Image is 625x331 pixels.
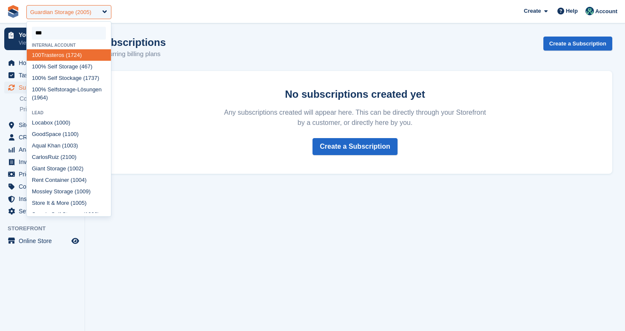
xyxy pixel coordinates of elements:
a: menu [4,131,80,143]
a: Contracts [20,95,80,103]
span: Storefront [8,224,85,233]
img: Jennifer Ofodile [585,7,594,15]
div: Store It & More ( 5) [27,197,111,209]
span: Help [566,7,578,15]
a: Preview store [70,236,80,246]
span: 100 [85,211,94,218]
div: GoodSpace (1 ) [27,128,111,140]
a: menu [4,193,80,205]
a: menu [4,181,80,192]
div: Giant Storage ( 2) [27,163,111,174]
a: menu [4,205,80,217]
img: stora-icon-8386f47178a22dfd0bd8f6a31ec36ba5ce8667c1dd55bd0f319d3a0aa187defe.svg [7,5,20,18]
a: menu [4,156,80,168]
a: Your onboarding View next steps [4,28,80,50]
span: 100 [32,86,41,93]
span: 100 [32,52,41,58]
span: 100 [64,142,73,149]
span: Subscriptions [19,82,70,93]
span: 100 [77,188,86,195]
a: menu [4,69,80,81]
div: Sperrin Self Storage ( 6) [27,209,111,220]
strong: No subscriptions created yet [285,88,425,100]
a: menu [4,119,80,131]
a: menu [4,235,80,247]
span: Insurance [19,193,70,205]
div: % Self Storage (467) [27,61,111,72]
div: Aqual Khan ( 3) [27,140,111,151]
span: 100 [72,177,82,183]
span: Invoices [19,156,70,168]
span: 100 [68,131,77,137]
a: menu [4,82,80,93]
span: Tasks [19,69,70,81]
div: % Selfstorage-Lösungen (1964) [27,84,111,104]
span: 100 [65,154,75,160]
span: Pricing [19,168,70,180]
div: Trasteros (1724) [27,49,111,61]
span: Coupons [19,181,70,192]
a: Create a Subscription [543,37,612,51]
a: menu [4,168,80,180]
h1: Subscriptions [98,37,166,48]
span: 100 [56,119,65,126]
span: Online Store [19,235,70,247]
p: View next steps [19,39,69,47]
span: 100 [72,200,82,206]
a: Price increases NEW [20,105,80,114]
span: Price increases [20,105,60,113]
a: menu [4,144,80,156]
span: Account [595,7,617,16]
p: Any subscriptions created will appear here. This can be directly through your Storefront by a cus... [221,108,489,128]
span: Analytics [19,144,70,156]
div: Internal account [27,43,111,48]
div: Locabox ( 0) [27,117,111,128]
span: CRM [19,131,70,143]
div: % Self Stockage (1737) [27,72,111,84]
p: Your onboarding [19,32,69,38]
span: 100 [69,165,79,172]
div: Lead [27,110,111,115]
div: CarlosRuiz (2 ) [27,151,111,163]
div: Mossley Storage ( 9) [27,186,111,197]
span: 100 [32,75,41,81]
span: 100 [32,63,41,70]
span: Create [524,7,541,15]
a: Create a Subscription [312,138,397,155]
div: Guardian Storage (2005) [30,8,91,17]
a: menu [4,57,80,69]
p: Recurring billing plans [98,49,166,59]
span: Home [19,57,70,69]
span: Settings [19,205,70,217]
div: Rent Container ( 4) [27,174,111,186]
span: Sites [19,119,70,131]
